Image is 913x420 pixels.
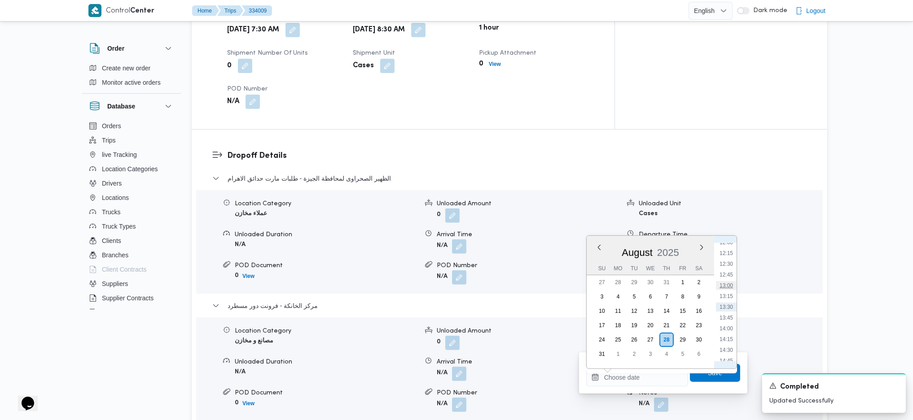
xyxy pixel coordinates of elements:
[86,61,177,75] button: Create new order
[353,25,405,35] b: [DATE] 8:30 AM
[102,121,121,131] span: Orders
[102,307,124,318] span: Devices
[716,260,737,268] li: 12:30
[611,262,625,275] div: Mo
[437,199,620,208] div: Unloaded Amount
[676,304,690,318] div: day-15
[239,271,258,281] button: View
[659,304,674,318] div: day-14
[86,176,177,191] button: Drivers
[235,388,418,398] div: POD Document
[627,262,641,275] div: Tu
[102,235,121,246] span: Clients
[643,347,658,361] div: day-3
[639,230,822,239] div: Departure Time
[657,247,679,258] span: 2025
[235,338,273,344] b: مصانع و مخازن
[659,347,674,361] div: day-4
[227,86,268,92] span: POD Number
[676,275,690,290] div: day-1
[716,292,737,301] li: 13:15
[692,290,706,304] div: day-9
[437,357,620,367] div: Arrival Time
[107,101,135,112] h3: Database
[102,77,161,88] span: Monitor active orders
[769,396,899,406] p: Updated Successfully
[716,249,737,258] li: 12:15
[639,199,822,208] div: Unloaded Unit
[86,191,177,205] button: Locations
[235,230,418,239] div: Unloaded Duration
[102,164,158,174] span: Location Categories
[102,221,136,232] span: Truck Types
[676,333,690,347] div: day-29
[595,333,609,347] div: day-24
[676,262,690,275] div: Fr
[627,304,641,318] div: day-12
[102,207,120,217] span: Trucks
[86,305,177,320] button: Devices
[86,234,177,248] button: Clients
[622,247,653,258] span: August
[595,347,609,361] div: day-31
[86,219,177,234] button: Truck Types
[627,290,641,304] div: day-5
[102,192,129,203] span: Locations
[235,261,418,270] div: POD Document
[9,384,38,411] iframe: chat widget
[102,135,116,146] span: Trips
[437,339,441,345] b: 0
[102,178,122,189] span: Drivers
[643,304,658,318] div: day-13
[86,262,177,277] button: Client Contracts
[86,205,177,219] button: Trucks
[806,5,825,16] span: Logout
[659,262,674,275] div: Th
[595,304,609,318] div: day-10
[235,242,246,247] b: N/A
[627,275,641,290] div: day-29
[595,290,609,304] div: day-3
[86,133,177,147] button: Trips
[769,381,899,393] div: Notification
[437,243,448,249] b: N/A
[611,318,625,333] div: day-18
[235,273,239,278] b: 0
[437,212,441,218] b: 0
[437,274,448,280] b: N/A
[643,275,658,290] div: day-30
[88,4,101,17] img: X8yXhbKr1z7QwAAAABJRU5ErkJggg==
[235,326,418,336] div: Location Category
[716,356,737,365] li: 14:45
[437,370,448,376] b: N/A
[212,173,807,184] button: الظهير الصحراوى لمحافظة الجيزة - طلبات مارت حدائق الاهرام
[716,335,737,344] li: 14:15
[692,318,706,333] div: day-23
[792,2,829,20] button: Logout
[437,230,620,239] div: Arrival Time
[639,401,650,407] b: N/A
[235,400,239,406] b: 0
[716,324,737,333] li: 14:00
[485,59,505,69] button: View
[353,61,374,71] b: Cases
[692,347,706,361] div: day-6
[102,149,137,160] span: live Tracking
[643,262,658,275] div: We
[228,300,318,311] span: مركز الخانكة - فرونت دور مسطرد
[86,248,177,262] button: Branches
[594,275,707,361] div: month-2025-08
[692,262,706,275] div: Sa
[676,318,690,333] div: day-22
[586,368,688,386] input: Press the down key to enter a popover containing a calendar. Press the escape key to close the po...
[227,25,279,35] b: [DATE] 7:30 AM
[595,318,609,333] div: day-17
[242,400,255,407] b: View
[643,318,658,333] div: day-20
[239,398,258,409] button: View
[479,23,499,34] b: 1 hour
[643,290,658,304] div: day-6
[235,357,418,367] div: Unloaded Duration
[611,304,625,318] div: day-11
